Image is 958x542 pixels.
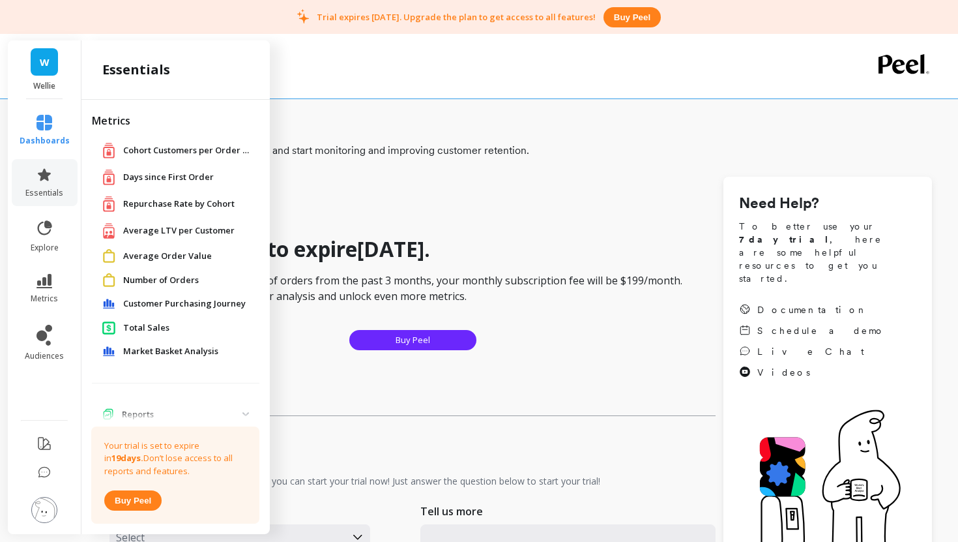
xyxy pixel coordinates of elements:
a: Repurchase Rate by Cohort [123,198,249,211]
a: Days since First Order [123,171,249,184]
p: Wellie [21,81,68,91]
h1: Your trial is set to expire [DATE] . [109,236,716,262]
button: Buy Peel [349,330,476,350]
h1: Need Help? [739,192,916,215]
img: navigation item icon [102,346,115,357]
span: Schedule a demo [757,324,885,337]
span: audiences [25,351,64,361]
a: Cohort Customers per Order Count [123,144,254,157]
strong: 19 days. [111,452,143,464]
p: Trial expires [DATE]. Upgrade the plan to get access to all features! [317,11,596,23]
button: Buy peel [104,490,162,511]
img: navigation item icon [102,299,115,309]
span: metrics [31,294,58,304]
img: navigation item icon [102,169,115,185]
h2: Metrics [92,113,259,128]
span: Customer Purchasing Journey [123,297,246,310]
p: Tell us more [420,504,483,519]
a: Average Order Value [123,250,249,263]
a: Average LTV per Customer [123,224,249,237]
span: Market Basket Analysis [123,345,218,358]
span: Average LTV per Customer [123,224,235,237]
span: explore [31,243,59,253]
span: essentials [25,188,63,198]
img: navigation item icon [102,222,115,239]
img: navigation item icon [102,321,115,335]
p: Your data has finished computing and you can start your trial now! Just answer the question below... [109,475,600,488]
span: Buy Peel [396,334,430,346]
a: Videos [739,366,885,379]
a: Customer Purchasing Journey [123,297,249,310]
img: navigation item icon [102,196,115,212]
img: navigation item icon [102,408,114,420]
h1: Getting Started [109,109,932,140]
a: Documentation [739,303,885,316]
button: Buy peel [603,7,661,27]
span: Live Chat [757,345,864,358]
span: To better use your , here are some helpful resources to get you started. [739,220,916,285]
h2: essentials [102,61,170,79]
a: Number of Orders [123,274,249,287]
strong: 7 day trial [739,234,830,245]
span: Documentation [757,303,868,316]
span: W [40,55,50,70]
span: Repurchase Rate by Cohort [123,198,235,211]
a: Total Sales [123,322,249,335]
span: Videos [757,366,810,379]
span: Average Order Value [123,250,212,263]
span: Total Sales [123,322,169,335]
p: Based on your average number of orders from the past 3 months, your monthly subscription fee will... [109,273,716,304]
span: Everything you need to set up Peel and start monitoring and improving customer retention. [109,143,932,158]
img: down caret icon [242,412,249,416]
img: navigation item icon [102,142,115,158]
p: Reports [122,408,242,421]
span: Number of Orders [123,274,199,287]
img: profile picture [31,497,57,523]
a: Schedule a demo [739,324,885,337]
img: navigation item icon [102,249,115,263]
span: Days since First Order [123,171,214,184]
span: dashboards [20,136,70,146]
img: navigation item icon [102,273,115,287]
p: Your trial is set to expire in Don’t lose access to all reports and features. [104,440,246,478]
